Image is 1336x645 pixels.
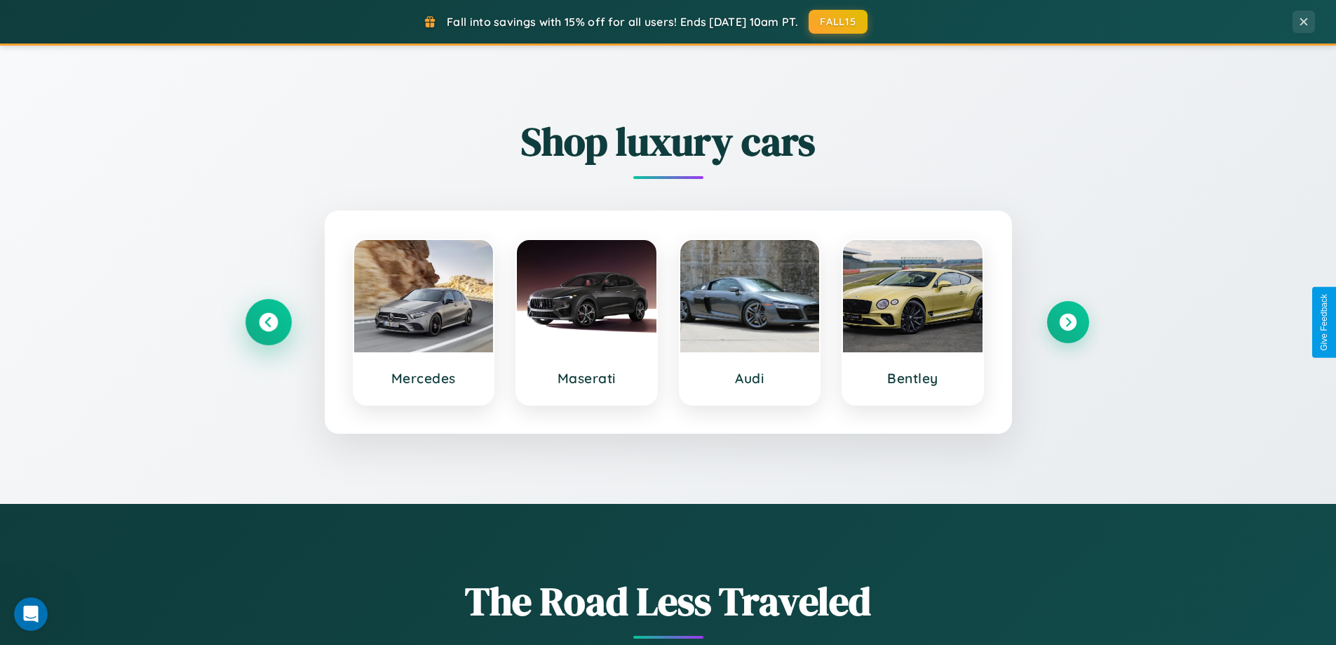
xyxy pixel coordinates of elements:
h3: Mercedes [368,370,480,387]
iframe: Intercom live chat [14,597,48,631]
span: Fall into savings with 15% off for all users! Ends [DATE] 10am PT. [447,15,798,29]
h1: The Road Less Traveled [248,574,1089,628]
h3: Audi [694,370,806,387]
h3: Bentley [857,370,969,387]
button: FALL15 [809,10,868,34]
h2: Shop luxury cars [248,114,1089,168]
h3: Maserati [531,370,642,387]
div: Give Feedback [1319,294,1329,351]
